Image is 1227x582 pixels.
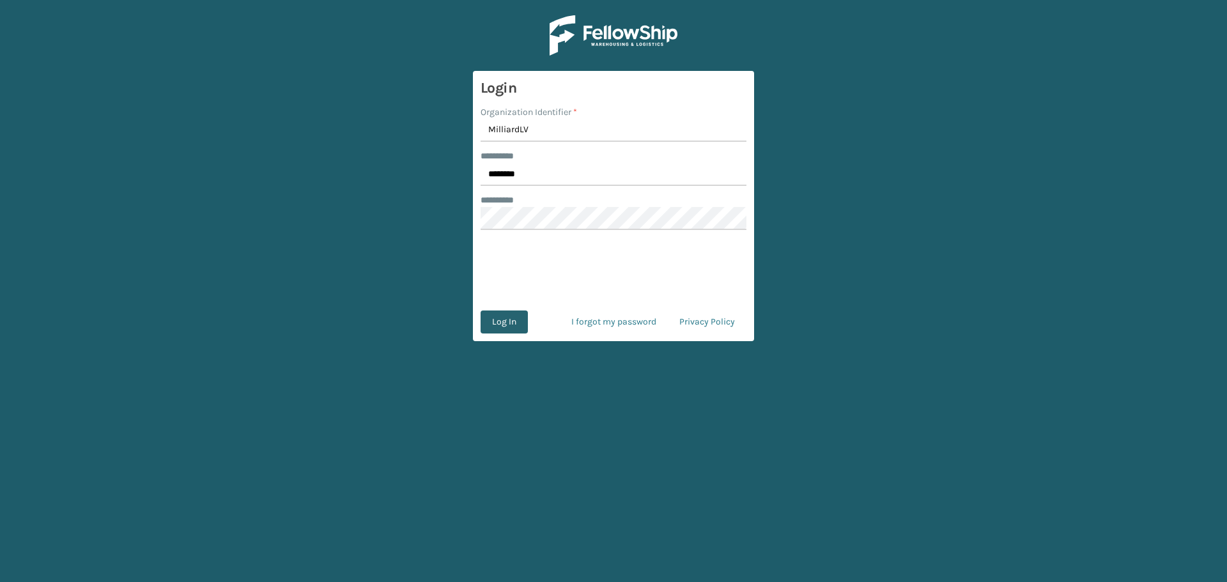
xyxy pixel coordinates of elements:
[550,15,677,56] img: Logo
[516,245,711,295] iframe: reCAPTCHA
[668,310,746,333] a: Privacy Policy
[481,105,577,119] label: Organization Identifier
[560,310,668,333] a: I forgot my password
[481,79,746,98] h3: Login
[481,310,528,333] button: Log In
